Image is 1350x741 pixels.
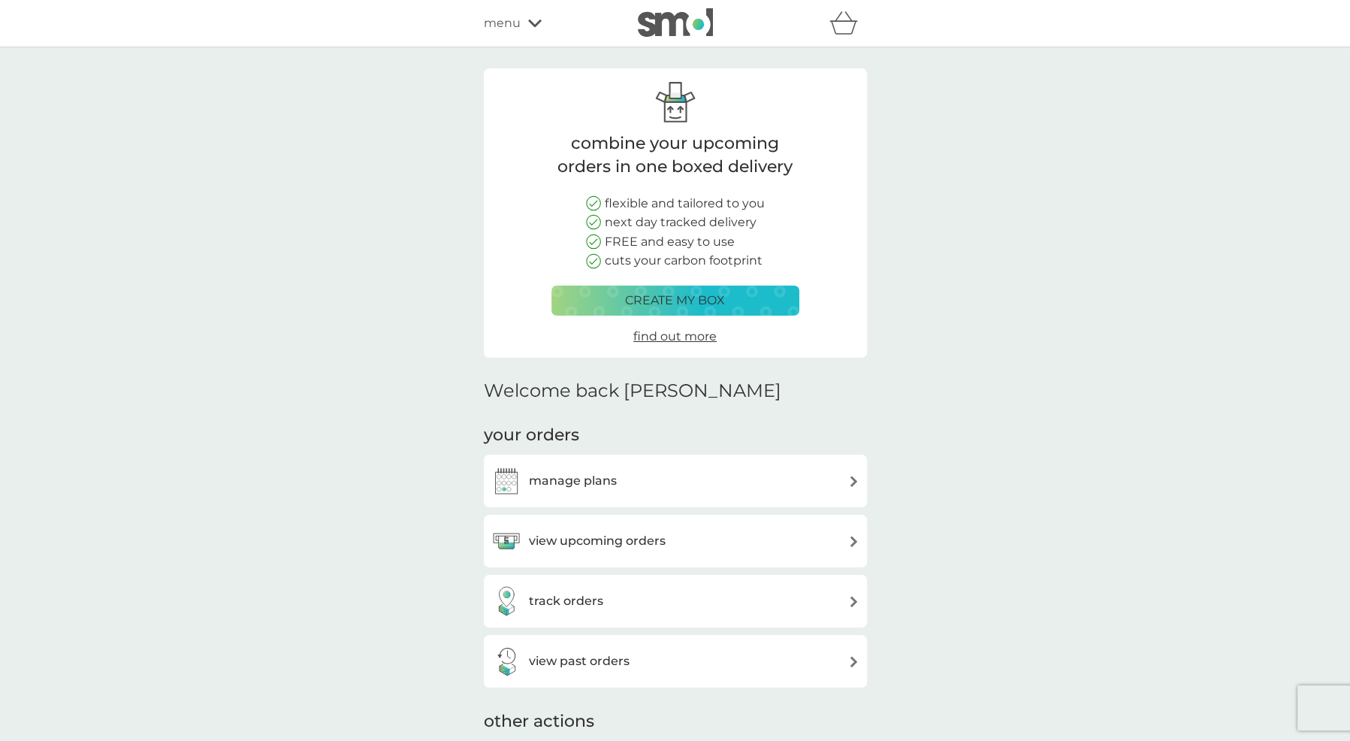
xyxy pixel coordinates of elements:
img: smol [638,8,713,37]
p: flexible and tailored to you [605,194,765,213]
button: create my box [551,286,799,316]
h3: track orders [529,591,603,611]
span: menu [484,14,521,33]
p: FREE and easy to use [605,232,735,252]
p: create my box [625,291,725,310]
h3: manage plans [529,471,617,491]
h3: view upcoming orders [529,531,666,551]
p: next day tracked delivery [605,213,757,232]
img: arrow right [848,656,859,667]
a: find out more [633,327,717,346]
h3: view past orders [529,652,630,671]
img: arrow right [848,476,859,487]
h3: other actions [484,710,594,733]
h2: Welcome back [PERSON_NAME] [484,380,781,402]
span: find out more [633,329,717,343]
p: combine your upcoming orders in one boxed delivery [551,132,799,179]
h3: your orders [484,424,579,447]
div: basket [829,8,867,38]
img: arrow right [848,536,859,547]
img: arrow right [848,596,859,607]
p: cuts your carbon footprint [605,251,763,271]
